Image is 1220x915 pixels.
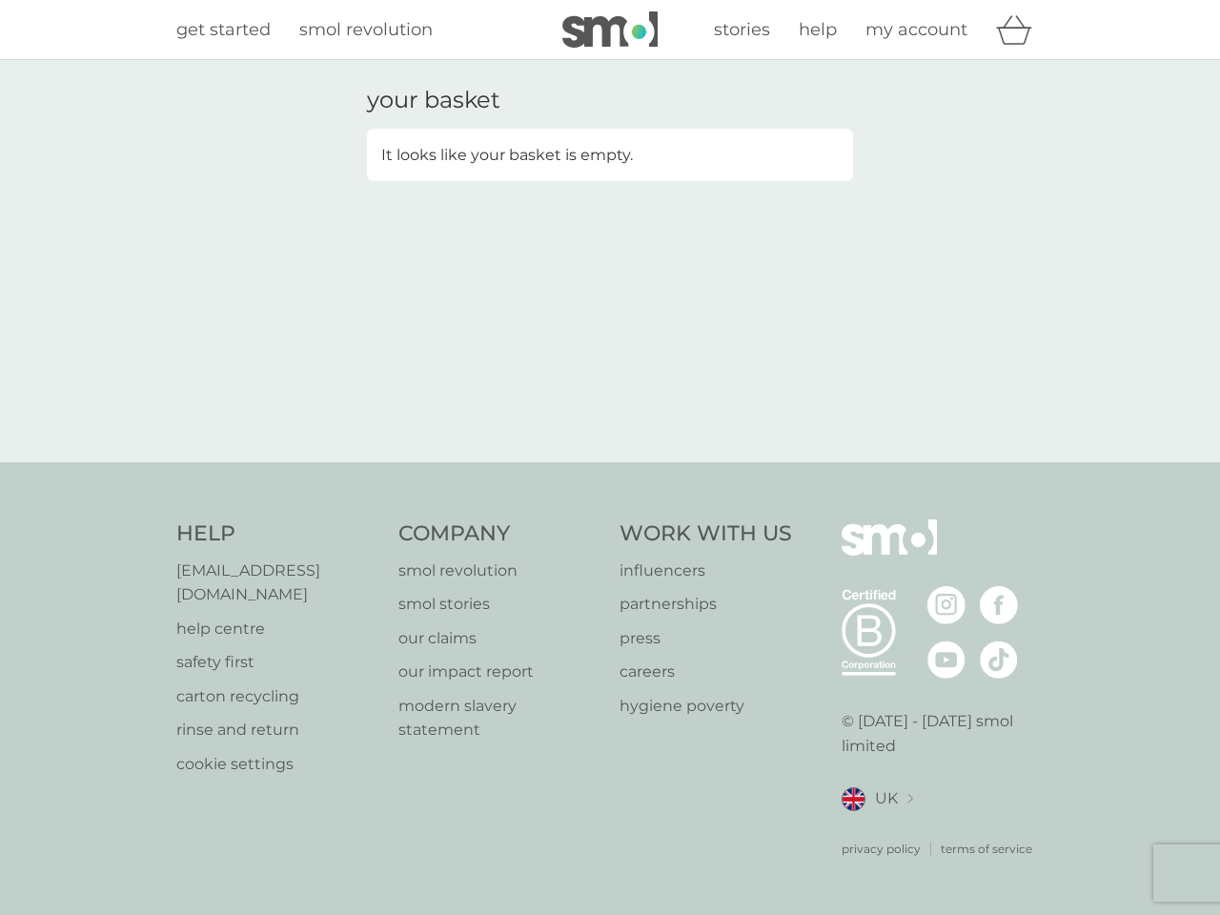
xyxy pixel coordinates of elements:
a: our claims [398,626,601,651]
a: careers [620,660,792,684]
img: visit the smol Tiktok page [980,640,1018,679]
span: get started [176,19,271,40]
a: stories [714,16,770,44]
a: smol stories [398,592,601,617]
h3: your basket [367,87,500,114]
a: influencers [620,559,792,583]
img: select a new location [907,794,913,804]
div: basket [996,10,1044,49]
p: © [DATE] - [DATE] smol limited [842,709,1045,758]
img: visit the smol Facebook page [980,586,1018,624]
h4: Company [398,519,601,549]
span: stories [714,19,770,40]
a: our impact report [398,660,601,684]
h4: Work With Us [620,519,792,549]
h4: Help [176,519,379,549]
img: smol [842,519,937,584]
a: my account [865,16,967,44]
p: It looks like your basket is empty. [381,143,633,168]
img: visit the smol Instagram page [927,586,966,624]
img: smol [562,11,658,48]
a: safety first [176,650,379,675]
a: privacy policy [842,840,921,858]
a: [EMAIL_ADDRESS][DOMAIN_NAME] [176,559,379,607]
img: UK flag [842,787,865,811]
a: help [799,16,837,44]
span: my account [865,19,967,40]
a: rinse and return [176,718,379,742]
a: carton recycling [176,684,379,709]
span: help [799,19,837,40]
a: get started [176,16,271,44]
span: UK [875,786,898,811]
a: terms of service [941,840,1032,858]
a: cookie settings [176,752,379,777]
a: help centre [176,617,379,641]
a: modern slavery statement [398,694,601,742]
span: smol revolution [299,19,433,40]
a: partnerships [620,592,792,617]
a: smol revolution [299,16,433,44]
a: hygiene poverty [620,694,792,719]
img: visit the smol Youtube page [927,640,966,679]
a: smol revolution [398,559,601,583]
a: press [620,626,792,651]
